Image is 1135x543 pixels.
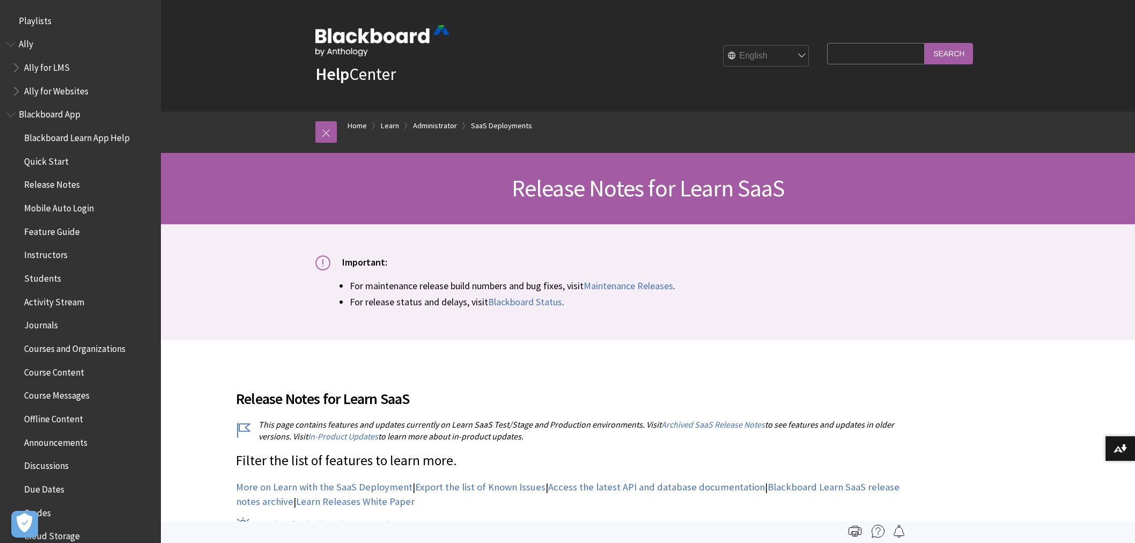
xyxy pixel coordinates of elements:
[872,525,885,538] img: More help
[584,280,673,292] a: Maintenance Releases
[24,58,70,73] span: Ally for LMS
[413,119,457,133] a: Administrator
[236,419,901,443] p: This page contains features and updates currently on Learn SaaS Test/Stage and Production environ...
[24,293,84,307] span: Activity Stream
[236,480,901,508] p: | | | |
[24,269,61,284] span: Students
[24,434,87,448] span: Announcements
[512,173,785,203] span: Release Notes for Learn SaaS
[415,481,546,494] a: Export the list of Known Issues
[19,35,33,50] span: Ally
[350,278,981,293] li: For maintenance release build numbers and bug fixes, visit .
[24,223,80,237] span: Feature Guide
[6,12,154,30] nav: Book outline for Playlists
[24,176,80,190] span: Release Notes
[11,511,38,538] button: Open Preferences
[24,527,80,541] span: Cloud Storage
[308,431,378,442] a: In-Product Updates
[300,519,426,530] a: Blackboard Learn 9.1 release notes
[6,35,154,100] nav: Book outline for Anthology Ally Help
[24,363,84,378] span: Course Content
[236,481,412,494] a: More on Learn with the SaaS Deployment
[724,46,809,67] select: Site Language Selector
[296,495,415,508] a: Learn Releases White Paper
[24,480,64,495] span: Due Dates
[849,525,861,538] img: Print
[24,82,89,97] span: Ally for Websites
[236,375,901,410] h2: Release Notes for Learn SaaS
[488,296,562,309] a: Blackboard Status
[350,295,981,309] li: For release status and delays, visit .
[661,419,765,430] a: Archived SaaS Release Notes
[24,387,90,401] span: Course Messages
[315,63,349,85] strong: Help
[236,451,901,471] p: Filter the list of features to learn more.
[893,525,905,538] img: Follow this page
[348,119,367,133] a: Home
[342,256,387,268] span: Important:
[315,25,449,56] img: Blackboard by Anthology
[236,518,901,530] p: Looking for ?
[471,119,532,133] a: SaaS Deployments
[24,317,58,331] span: Journals
[24,504,51,518] span: Grades
[19,12,51,26] span: Playlists
[315,63,396,85] a: HelpCenter
[19,106,80,120] span: Blackboard App
[24,457,69,471] span: Discussions
[24,246,68,261] span: Instructors
[925,43,973,64] input: Search
[236,481,900,508] a: Blackboard Learn SaaS release notes archive
[548,481,765,494] a: Access the latest API and database documentation
[24,152,69,167] span: Quick Start
[24,199,94,214] span: Mobile Auto Login
[24,340,126,354] span: Courses and Organizations
[24,129,130,143] span: Blackboard Learn App Help
[24,410,83,424] span: Offline Content
[381,119,399,133] a: Learn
